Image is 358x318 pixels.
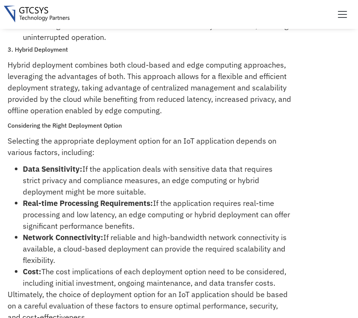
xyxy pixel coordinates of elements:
[4,6,69,22] img: Gtcsys logo
[8,59,292,116] p: Hybrid deployment combines both cloud-based and edge computing approaches, leveraging the advanta...
[23,232,292,266] li: If reliable and high-bandwidth network connectivity is available, a cloud-based deployment can pr...
[23,232,103,242] strong: Network Connectivity:
[23,198,153,208] strong: Real-time Processing Requirements:
[8,46,292,53] h3: 3. Hybrid Deployment
[23,164,82,174] strong: Data Sensitivity:
[23,198,292,232] li: If the application requires real-time processing and low latency, an edge computing or hybrid dep...
[23,266,41,277] strong: Cost:
[23,266,292,289] li: The cost implications of each deployment option need to be considered, including initial investme...
[8,122,292,129] h3: Considering the Right Deployment Option
[23,163,292,198] li: If the application deals with sensitive data that requires strict privacy and compliance measures...
[8,135,292,158] p: Selecting the appropriate deployment option for an IoT application depends on various factors, in...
